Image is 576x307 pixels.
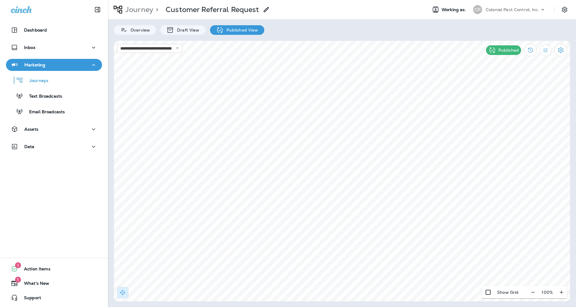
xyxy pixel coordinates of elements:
button: 1What's New [6,277,102,289]
p: Colonial Pest Control, Inc. [486,7,539,12]
p: Marketing [24,62,45,67]
span: What's New [18,281,49,288]
p: Journeys [23,78,48,84]
span: 1 [15,262,21,268]
button: Marketing [6,59,102,71]
p: Data [24,144,34,149]
p: Inbox [24,45,35,50]
p: Draft View [174,28,199,32]
button: Dashboard [6,24,102,36]
button: Settings [559,4,570,15]
button: Support [6,292,102,304]
p: 100 % [541,290,553,295]
button: Assets [6,123,102,135]
button: Filter Statistics [540,44,551,56]
p: Customer Referral Request [166,5,259,14]
span: Support [18,295,41,302]
p: Published View [223,28,258,32]
button: Email Broadcasts [6,105,102,118]
button: Journeys [6,74,102,87]
span: Working as: [442,7,467,12]
p: > [153,5,158,14]
p: Text Broadcasts [23,94,62,99]
button: Settings [554,44,567,56]
span: 1 [15,277,21,283]
p: Published [498,48,519,53]
p: Overview [127,28,150,32]
button: Collapse Sidebar [89,4,106,16]
p: Assets [24,127,38,132]
button: View Changelog [524,44,537,56]
button: Text Broadcasts [6,90,102,102]
p: Dashboard [24,28,47,32]
span: Action Items [18,266,50,274]
p: Email Broadcasts [23,109,65,115]
button: Data [6,141,102,153]
p: Show Grid [497,290,518,295]
div: CP [473,5,482,14]
p: Journey [123,5,153,14]
button: Inbox [6,41,102,53]
button: 1Action Items [6,263,102,275]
